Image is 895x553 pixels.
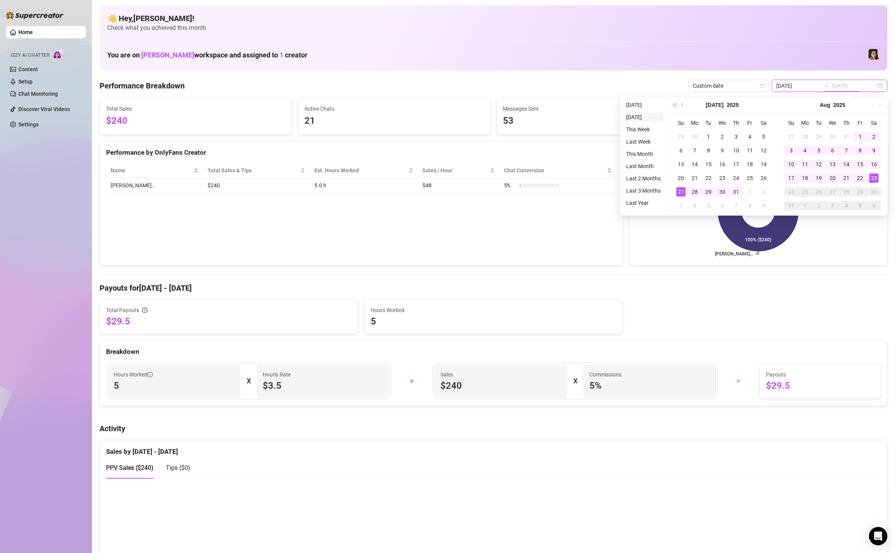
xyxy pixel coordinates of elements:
div: 13 [676,160,686,169]
td: 2025-08-31 [784,199,798,213]
td: 2025-07-01 [702,130,715,144]
img: Luna [869,49,879,60]
div: 27 [787,132,796,141]
span: PPV Sales ( $240 ) [106,464,154,471]
div: 19 [814,173,823,183]
td: 2025-08-01 [743,185,757,199]
th: Tu [702,116,715,130]
span: Sales [440,370,561,379]
td: 2025-08-22 [853,171,867,185]
th: Mo [688,116,702,130]
div: 29 [814,132,823,141]
div: 15 [856,160,865,169]
span: Check what you achieved this month [107,24,880,32]
td: 2025-07-25 [743,171,757,185]
div: 29 [676,132,686,141]
h4: Performance Breakdown [100,80,185,91]
td: 2025-07-22 [702,171,715,185]
th: Mo [798,116,812,130]
button: Choose a year [727,97,739,113]
td: 2025-08-26 [812,185,826,199]
th: We [826,116,839,130]
td: 2025-08-07 [729,199,743,213]
td: 2025-08-08 [853,144,867,157]
td: 2025-08-06 [715,199,729,213]
div: 1 [856,132,865,141]
div: 25 [800,187,810,196]
td: 2025-07-16 [715,157,729,171]
div: 2 [718,132,727,141]
div: 5 [814,146,823,155]
div: Open Intercom Messenger [869,527,887,545]
td: 2025-07-31 [839,130,853,144]
td: 2025-07-02 [715,130,729,144]
td: 2025-07-26 [757,171,771,185]
div: 10 [731,146,741,155]
button: Previous month (PageUp) [679,97,687,113]
div: 2 [759,187,768,196]
span: calendar [760,83,764,88]
div: 4 [800,146,810,155]
td: 2025-08-01 [853,130,867,144]
button: Choose a month [706,97,723,113]
span: 53 [503,114,682,128]
li: This Week [623,125,664,134]
div: 5 [704,201,713,210]
td: 2025-07-15 [702,157,715,171]
div: 26 [814,187,823,196]
h1: You are on workspace and assigned to creator [107,51,308,59]
td: 2025-08-08 [743,199,757,213]
span: $29.5 [106,315,352,327]
div: 8 [745,201,754,210]
td: 2025-08-05 [812,144,826,157]
td: 2025-07-31 [729,185,743,199]
div: 27 [676,187,686,196]
td: 2025-07-28 [798,130,812,144]
div: 3 [828,201,837,210]
td: 2025-07-09 [715,144,729,157]
td: 5.0 h [310,178,418,193]
div: 14 [690,160,699,169]
td: 2025-07-10 [729,144,743,157]
div: 9 [718,146,727,155]
div: 6 [869,201,879,210]
div: 22 [704,173,713,183]
th: We [715,116,729,130]
td: 2025-07-29 [702,185,715,199]
td: $240 [203,178,310,193]
th: Th [839,116,853,130]
div: 9 [869,146,879,155]
a: Settings [18,121,39,128]
div: 14 [842,160,851,169]
div: 6 [676,146,686,155]
div: + [396,375,428,387]
td: $48 [418,178,499,193]
div: 31 [731,187,741,196]
span: Custom date [693,80,764,92]
th: Th [729,116,743,130]
div: 24 [787,187,796,196]
td: 2025-08-03 [674,199,688,213]
div: 22 [856,173,865,183]
td: 2025-08-24 [784,185,798,199]
td: 2025-08-29 [853,185,867,199]
span: Izzy AI Chatter [11,52,49,59]
td: 2025-07-14 [688,157,702,171]
div: Breakdown [106,347,881,357]
td: 2025-07-05 [757,130,771,144]
td: 2025-07-17 [729,157,743,171]
div: 4 [842,201,851,210]
div: 18 [745,160,754,169]
div: 1 [800,201,810,210]
td: 2025-09-06 [867,199,881,213]
input: Start date [776,82,820,90]
div: 6 [828,146,837,155]
td: 2025-07-12 [757,144,771,157]
li: Last Month [623,162,664,171]
li: Last Year [623,198,664,208]
div: 4 [690,201,699,210]
span: Tips ( $0 ) [166,464,190,471]
td: 2025-07-23 [715,171,729,185]
div: 30 [718,187,727,196]
div: 15 [704,160,713,169]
